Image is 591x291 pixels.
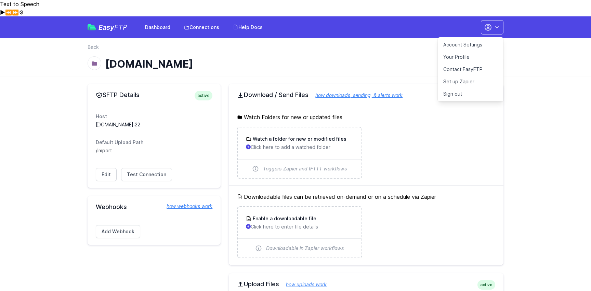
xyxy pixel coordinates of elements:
[88,24,96,30] img: easyftp_logo.png
[263,165,347,172] span: Triggers Zapier and IFTTT workflows
[114,23,127,31] span: FTP
[88,44,99,51] a: Back
[438,75,503,88] a: Set up Zapier
[557,257,583,283] iframe: Drift Widget Chat Controller
[251,136,346,142] h3: Watch a folder for new or modified files
[88,24,127,31] a: EasyFTP
[438,39,503,51] a: Account Settings
[438,63,503,75] a: Contact EasyFTP
[246,223,353,230] p: Click here to enter file details
[279,281,327,287] a: how uploads work
[237,280,495,288] h2: Upload Files
[12,8,19,16] button: Forward
[237,113,495,121] h5: Watch Folders for new or updated files
[5,8,12,16] button: Previous
[237,193,495,201] h5: Downloadable files can be retrieved on-demand or on a schedule via Zapier
[477,280,495,290] span: active
[96,203,212,211] h2: Webhooks
[121,168,172,181] a: Test Connection
[195,91,212,100] span: active
[438,51,503,63] a: Your Profile
[127,171,166,178] span: Test Connection
[229,21,267,33] a: Help Docs
[246,144,353,151] p: Click here to add a watched folder
[438,88,503,100] a: Sign out
[19,8,24,16] button: Settings
[251,215,316,222] h3: Enable a downloadable file
[96,139,212,146] dt: Default Upload Path
[180,21,223,33] a: Connections
[160,203,212,210] a: how webhooks work
[238,207,361,258] a: Enable a downloadable file Click here to enter file details Downloadable in Zapier workflows
[96,91,212,99] h2: SFTP Details
[238,127,361,178] a: Watch a folder for new or modified files Click here to add a watched folder Triggers Zapier and I...
[237,91,495,99] h2: Download / Send Files
[88,44,503,55] nav: Breadcrumb
[96,147,212,154] dd: /Import
[105,58,455,70] h1: [DOMAIN_NAME]
[96,113,212,120] dt: Host
[266,245,344,252] span: Downloadable in Zapier workflows
[96,225,140,238] a: Add Webhook
[141,21,174,33] a: Dashboard
[308,92,403,98] a: how downloads, sending, & alerts work
[96,121,212,128] dd: [DOMAIN_NAME]:22
[96,168,117,181] a: Edit
[98,24,127,31] span: Easy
